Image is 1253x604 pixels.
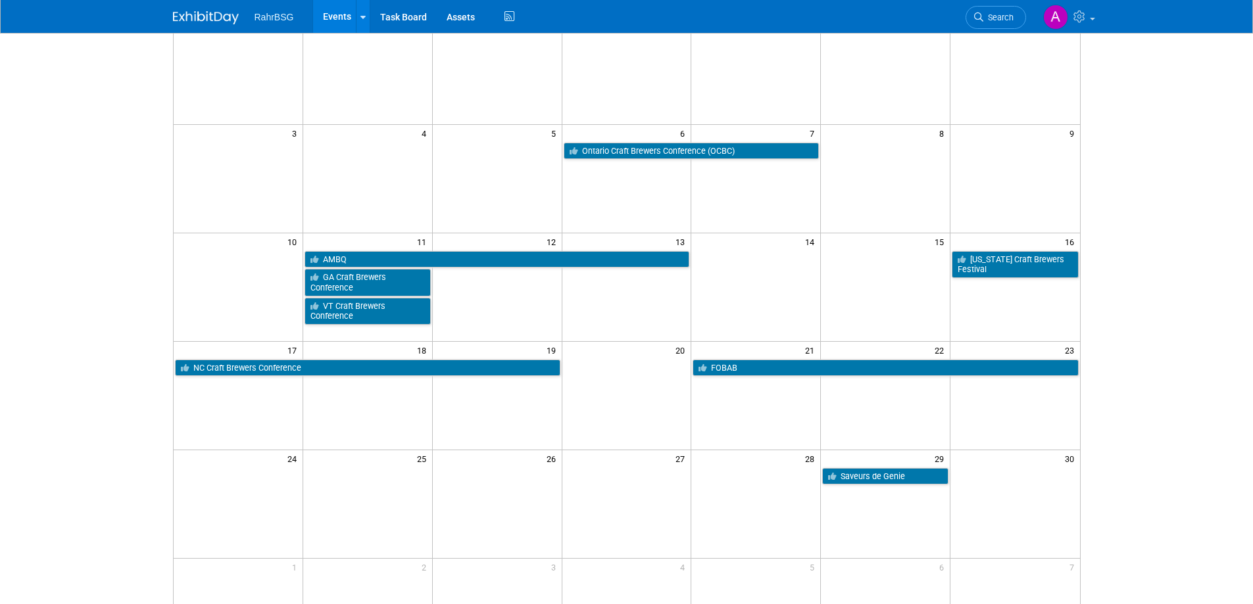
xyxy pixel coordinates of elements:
span: 8 [938,125,950,141]
span: 7 [808,125,820,141]
span: 6 [938,559,950,575]
span: 24 [286,450,303,467]
img: ExhibitDay [173,11,239,24]
span: 4 [420,125,432,141]
span: 7 [1068,559,1080,575]
span: 12 [545,233,562,250]
span: 6 [679,125,691,141]
span: RahrBSG [255,12,294,22]
span: 30 [1064,450,1080,467]
span: 16 [1064,233,1080,250]
a: VT Craft Brewers Conference [305,298,431,325]
a: AMBQ [305,251,690,268]
span: 3 [291,125,303,141]
span: 13 [674,233,691,250]
a: GA Craft Brewers Conference [305,269,431,296]
a: Search [966,6,1026,29]
span: 28 [804,450,820,467]
span: 18 [416,342,432,358]
span: 23 [1064,342,1080,358]
span: 25 [416,450,432,467]
span: 17 [286,342,303,358]
a: [US_STATE] Craft Brewers Festival [952,251,1078,278]
img: Anna-Lisa Brewer [1043,5,1068,30]
span: 9 [1068,125,1080,141]
a: FOBAB [693,360,1078,377]
span: 2 [420,559,432,575]
span: 11 [416,233,432,250]
span: 15 [933,233,950,250]
span: 19 [545,342,562,358]
span: 1 [291,559,303,575]
span: 5 [550,125,562,141]
a: NC Craft Brewers Conference [175,360,560,377]
span: 20 [674,342,691,358]
a: Ontario Craft Brewers Conference (OCBC) [564,143,820,160]
span: 22 [933,342,950,358]
span: 3 [550,559,562,575]
span: 4 [679,559,691,575]
span: Search [983,12,1014,22]
a: Saveurs de Genie [822,468,948,485]
span: 14 [804,233,820,250]
span: 5 [808,559,820,575]
span: 21 [804,342,820,358]
span: 29 [933,450,950,467]
span: 27 [674,450,691,467]
span: 10 [286,233,303,250]
span: 26 [545,450,562,467]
